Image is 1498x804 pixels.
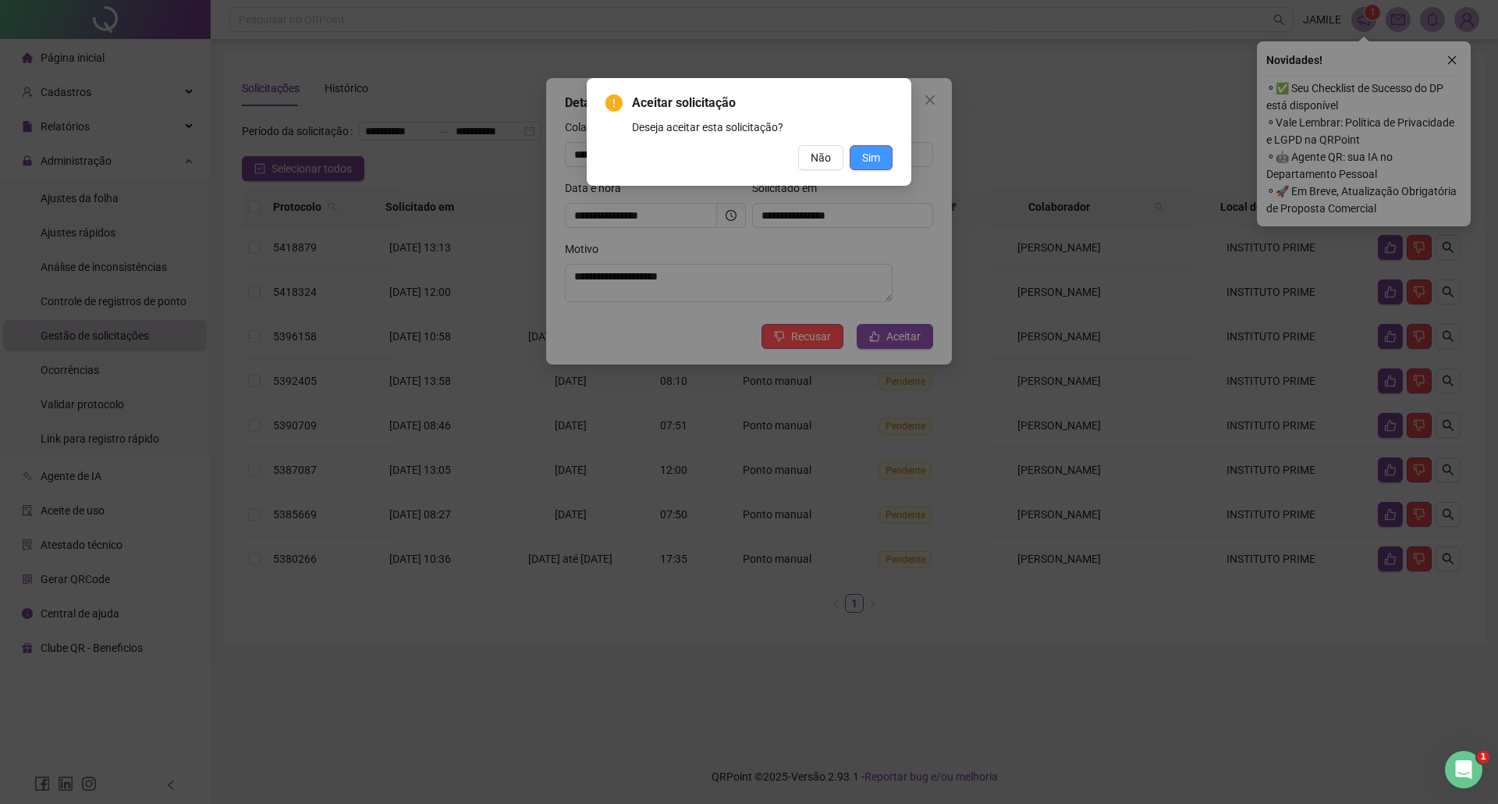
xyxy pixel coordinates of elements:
button: Não [798,145,843,170]
span: 1 [1477,751,1489,763]
div: Deseja aceitar esta solicitação? [632,119,893,136]
span: Aceitar solicitação [632,94,893,112]
iframe: Intercom live chat [1445,751,1482,788]
span: Não [811,149,831,166]
button: Sim [850,145,893,170]
span: exclamation-circle [605,94,623,112]
span: Sim [862,149,880,166]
